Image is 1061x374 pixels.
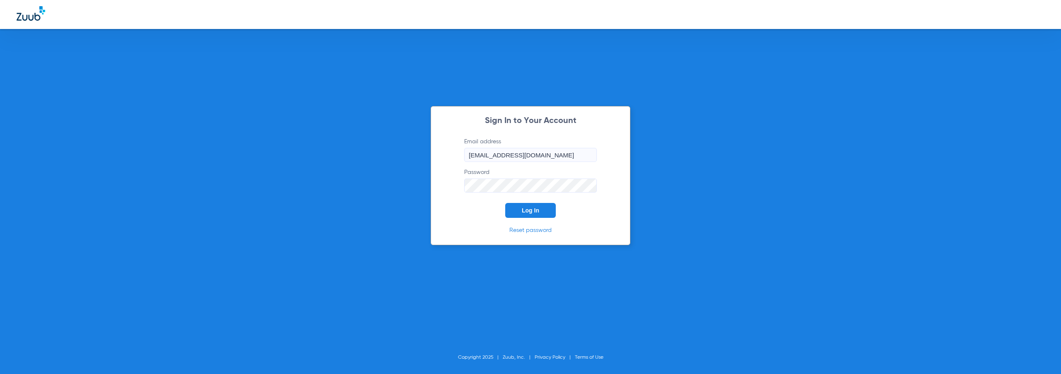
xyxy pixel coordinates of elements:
[505,203,556,218] button: Log In
[458,353,503,362] li: Copyright 2025
[522,207,539,214] span: Log In
[575,355,603,360] a: Terms of Use
[503,353,535,362] li: Zuub, Inc.
[464,138,597,162] label: Email address
[464,148,597,162] input: Email address
[1020,334,1061,374] iframe: Chat Widget
[535,355,565,360] a: Privacy Policy
[464,168,597,193] label: Password
[17,6,45,21] img: Zuub Logo
[464,179,597,193] input: Password
[509,227,552,233] a: Reset password
[452,117,609,125] h2: Sign In to Your Account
